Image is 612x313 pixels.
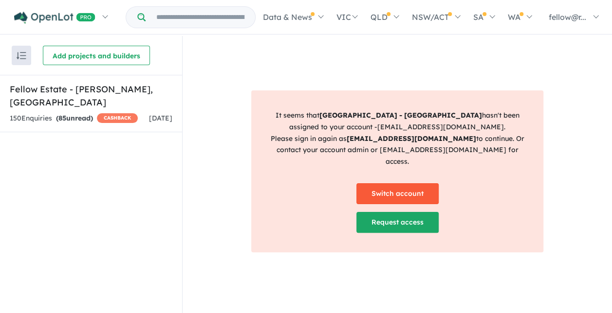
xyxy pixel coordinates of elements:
[319,111,482,120] strong: [GEOGRAPHIC_DATA] - [GEOGRAPHIC_DATA]
[10,83,172,109] h5: Fellow Estate - [PERSON_NAME] , [GEOGRAPHIC_DATA]
[549,12,586,22] span: fellow@r...
[268,110,527,168] p: It seems that hasn't been assigned to your account - [EMAIL_ADDRESS][DOMAIN_NAME] . Please sign i...
[17,52,26,59] img: sort.svg
[14,12,95,24] img: Openlot PRO Logo White
[56,114,93,122] strong: ( unread)
[356,212,439,233] a: Request access
[97,113,138,123] span: CASHBACK
[43,46,150,65] button: Add projects and builders
[149,114,172,122] span: [DATE]
[10,113,138,124] div: 150 Enquir ies
[347,134,476,143] strong: [EMAIL_ADDRESS][DOMAIN_NAME]
[58,114,66,122] span: 85
[356,183,439,204] a: Switch account
[148,7,253,28] input: Try estate name, suburb, builder or developer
